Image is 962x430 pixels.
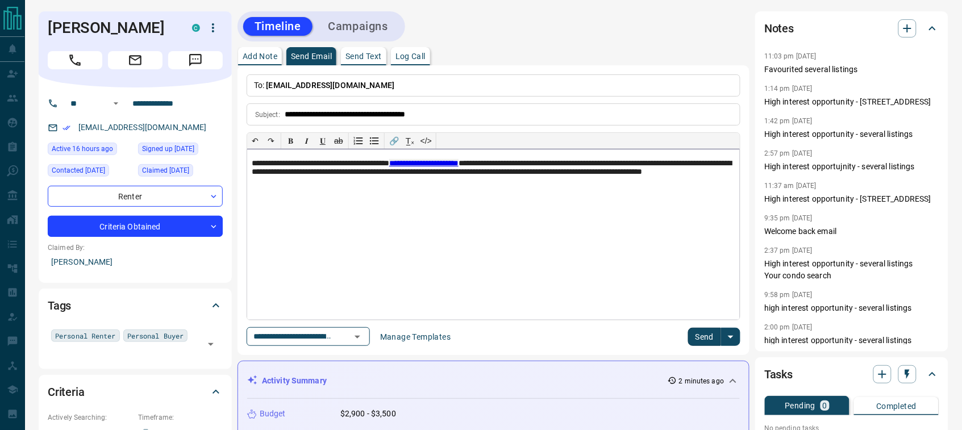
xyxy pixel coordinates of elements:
[764,214,813,222] p: 9:35 pm [DATE]
[764,291,813,299] p: 9:58 pm [DATE]
[395,52,426,60] p: Log Call
[247,74,740,97] p: To:
[823,402,827,410] p: 0
[402,133,418,149] button: T̲ₓ
[299,133,315,149] button: 𝑰
[688,328,722,346] button: Send
[373,328,457,346] button: Manage Templates
[78,123,207,132] a: [EMAIL_ADDRESS][DOMAIN_NAME]
[55,330,116,341] span: Personal Renter
[127,330,184,341] span: Personal Buyer
[679,376,724,386] p: 2 minutes ago
[331,133,347,149] button: ab
[320,136,326,145] span: 𝐔
[334,136,343,145] s: ab
[48,412,132,423] p: Actively Searching:
[764,117,813,125] p: 1:42 pm [DATE]
[764,85,813,93] p: 1:14 pm [DATE]
[138,412,223,423] p: Timeframe:
[764,96,939,108] p: High interest opportunity - [STREET_ADDRESS]
[283,133,299,149] button: 𝐁
[142,165,189,176] span: Claimed [DATE]
[688,328,741,346] div: split button
[52,165,105,176] span: Contacted [DATE]
[291,52,332,60] p: Send Email
[243,17,313,36] button: Timeline
[108,51,163,69] span: Email
[351,133,367,149] button: Numbered list
[63,124,70,132] svg: Email Verified
[764,19,794,37] h2: Notes
[203,336,219,352] button: Open
[168,51,223,69] span: Message
[48,378,223,406] div: Criteria
[138,164,223,180] div: Tue Jan 11 2022
[764,247,813,254] p: 2:37 pm [DATE]
[48,164,132,180] div: Sat Aug 09 2025
[262,375,327,387] p: Activity Summary
[48,292,223,319] div: Tags
[260,408,286,420] p: Budget
[48,383,85,401] h2: Criteria
[48,51,102,69] span: Call
[52,143,113,155] span: Active 16 hours ago
[48,19,175,37] h1: [PERSON_NAME]
[764,182,817,190] p: 11:37 am [DATE]
[255,110,280,120] p: Subject:
[48,253,223,272] p: [PERSON_NAME]
[340,408,396,420] p: $2,900 - $3,500
[247,133,263,149] button: ↶
[345,52,382,60] p: Send Text
[785,402,816,410] p: Pending
[142,143,194,155] span: Signed up [DATE]
[764,161,939,173] p: High interest opportujnity - several listings
[764,64,939,76] p: Favourited several listings
[764,365,793,383] h2: Tasks
[192,24,200,32] div: condos.ca
[266,81,395,90] span: [EMAIL_ADDRESS][DOMAIN_NAME]
[764,258,939,282] p: High interest opportunity - several listings Your condo search
[764,335,939,346] p: high interest opportunity - several listings
[764,128,939,140] p: High interest opportunity - several listings
[243,52,277,60] p: Add Note
[764,361,939,388] div: Tasks
[48,186,223,207] div: Renter
[764,15,939,42] div: Notes
[349,329,365,345] button: Open
[48,297,71,315] h2: Tags
[317,17,399,36] button: Campaigns
[764,149,813,157] p: 2:57 pm [DATE]
[764,193,939,205] p: High interest opportunity - [STREET_ADDRESS]
[109,97,123,110] button: Open
[48,216,223,237] div: Criteria Obtained
[418,133,434,149] button: </>
[367,133,382,149] button: Bullet list
[48,243,223,253] p: Claimed By:
[315,133,331,149] button: 𝐔
[48,143,132,158] div: Wed Aug 13 2025
[247,370,740,391] div: Activity Summary2 minutes ago
[876,402,917,410] p: Completed
[263,133,279,149] button: ↷
[138,143,223,158] div: Tue Jan 11 2022
[764,226,939,237] p: Welcome back email
[764,52,817,60] p: 11:03 pm [DATE]
[386,133,402,149] button: 🔗
[764,323,813,331] p: 2:00 pm [DATE]
[764,302,939,314] p: high interest opportunity - several listings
